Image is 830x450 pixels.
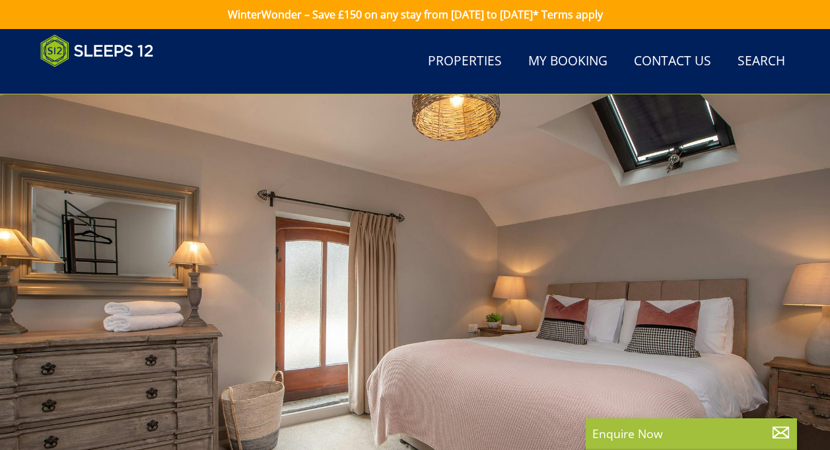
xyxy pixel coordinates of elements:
[523,47,613,77] a: My Booking
[423,47,507,77] a: Properties
[592,425,790,442] p: Enquire Now
[34,75,172,86] iframe: Customer reviews powered by Trustpilot
[629,47,716,77] a: Contact Us
[732,47,790,77] a: Search
[40,34,154,67] img: Sleeps 12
